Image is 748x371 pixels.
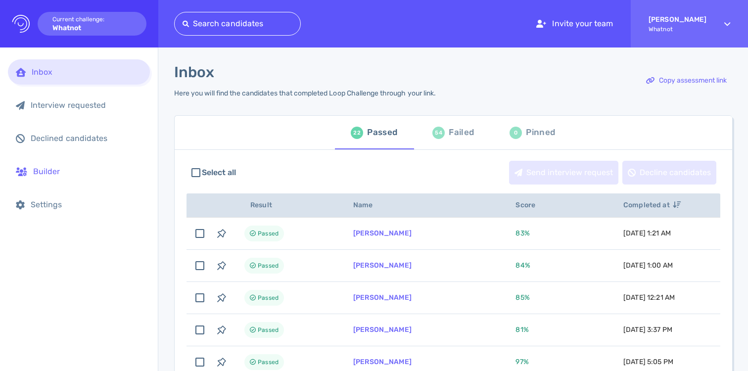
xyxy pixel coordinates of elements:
[622,161,716,185] button: Decline candidates
[515,261,530,270] span: 84 %
[32,67,142,77] div: Inbox
[258,324,279,336] span: Passed
[649,15,706,24] strong: [PERSON_NAME]
[353,201,384,209] span: Name
[623,325,672,334] span: [DATE] 3:37 PM
[515,229,529,237] span: 83 %
[649,26,706,33] span: Whatnot
[202,167,236,179] span: Select all
[233,193,341,218] th: Result
[623,293,675,302] span: [DATE] 12:21 AM
[623,229,671,237] span: [DATE] 1:21 AM
[258,292,279,304] span: Passed
[258,356,279,368] span: Passed
[449,125,474,140] div: Failed
[515,293,529,302] span: 85 %
[623,161,716,184] div: Decline candidates
[623,201,681,209] span: Completed at
[174,89,436,97] div: Here you will find the candidates that completed Loop Challenge through your link.
[515,201,546,209] span: Score
[353,261,412,270] a: [PERSON_NAME]
[33,167,142,176] div: Builder
[509,161,618,185] button: Send interview request
[31,200,142,209] div: Settings
[367,125,397,140] div: Passed
[432,127,445,139] div: 54
[353,325,412,334] a: [PERSON_NAME]
[31,134,142,143] div: Declined candidates
[515,358,528,366] span: 97 %
[515,325,528,334] span: 81 %
[258,228,279,239] span: Passed
[353,293,412,302] a: [PERSON_NAME]
[351,127,363,139] div: 22
[174,63,214,81] h1: Inbox
[526,125,555,140] div: Pinned
[623,261,673,270] span: [DATE] 1:00 AM
[510,127,522,139] div: 0
[353,358,412,366] a: [PERSON_NAME]
[353,229,412,237] a: [PERSON_NAME]
[258,260,279,272] span: Passed
[623,358,673,366] span: [DATE] 5:05 PM
[31,100,142,110] div: Interview requested
[641,69,732,92] div: Copy assessment link
[510,161,618,184] div: Send interview request
[641,69,732,93] button: Copy assessment link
